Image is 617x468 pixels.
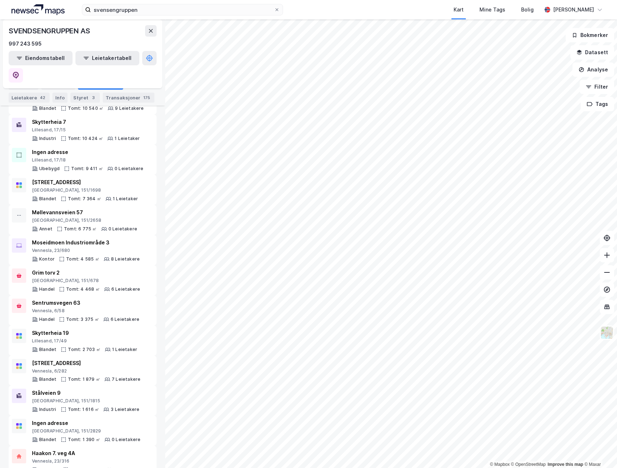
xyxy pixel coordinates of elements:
div: [GEOGRAPHIC_DATA], 151/2829 [32,428,140,434]
a: OpenStreetMap [511,462,546,467]
button: Analyse [572,62,614,77]
div: Grim torv 2 [32,268,140,277]
div: Blandet [39,376,56,382]
div: Lillesand, 17/18 [32,157,143,163]
div: [STREET_ADDRESS] [32,178,138,187]
div: Industri [39,136,56,141]
div: 175 [142,94,152,101]
div: 997 243 595 [9,39,42,48]
div: Tomt: 10 424 ㎡ [68,136,103,141]
div: Tomt: 4 585 ㎡ [66,256,99,262]
div: Ubebygd [39,166,60,172]
div: Moseidmoen Industriområde 3 [32,238,140,247]
div: Haakon 7. veg 4A [32,449,143,458]
img: Z [600,326,614,340]
div: Tomt: 1 879 ㎡ [68,376,100,382]
div: 6 Leietakere [111,317,139,322]
div: 8 Leietakere [111,256,140,262]
div: 1 Leietaker [113,196,138,202]
div: Blandet [39,437,56,443]
div: Info [52,93,68,103]
div: Bolig [521,5,534,14]
div: Handel [39,286,55,292]
button: Leietakertabell [75,51,139,65]
div: Handel [39,317,55,322]
div: Tomt: 1 616 ㎡ [68,407,99,412]
div: 1 Leietaker [115,136,140,141]
div: [STREET_ADDRESS] [32,359,140,368]
div: Skytterheia 7 [32,118,140,126]
div: 7 Leietakere [112,376,140,382]
div: Tomt: 4 468 ㎡ [66,286,100,292]
button: Filter [580,80,614,94]
div: Vennesla, 23/316 [32,458,143,464]
div: Ingen adresse [32,148,143,156]
div: [GEOGRAPHIC_DATA], 151/2658 [32,217,137,223]
div: Leietakere [9,93,50,103]
div: 3 Leietakere [111,407,139,412]
div: 0 Leietakere [112,437,140,443]
div: Møllevannsveien 57 [32,208,137,217]
div: [GEOGRAPHIC_DATA], 151/1815 [32,398,140,404]
div: 3 [90,94,97,101]
div: Mine Tags [479,5,505,14]
div: 9 Leietakere [115,106,144,111]
button: Tags [581,97,614,111]
div: Tomt: 6 775 ㎡ [64,226,97,232]
iframe: Chat Widget [581,434,617,468]
div: Sentrumsvegen 63 [32,299,139,307]
div: Blandet [39,196,56,202]
div: 42 [38,94,47,101]
div: [GEOGRAPHIC_DATA], 151/678 [32,278,140,284]
div: Transaksjoner [103,93,154,103]
button: Datasett [570,45,614,60]
div: Vennesla, 6/58 [32,308,139,314]
div: Tomt: 10 540 ㎡ [68,106,103,111]
div: SVENDSENGRUPPEN AS [9,25,91,37]
div: 6 Leietakere [111,286,140,292]
div: Kart [454,5,464,14]
div: [PERSON_NAME] [553,5,594,14]
div: Lillesand, 17/49 [32,338,137,344]
div: 0 Leietakere [115,166,143,172]
div: Vennesla, 6/282 [32,368,140,374]
div: Ingen adresse [32,419,140,427]
button: Bokmerker [566,28,614,42]
div: [GEOGRAPHIC_DATA], 151/1698 [32,187,138,193]
div: Vennesla, 23/680 [32,248,140,253]
input: Søk på adresse, matrikkel, gårdeiere, leietakere eller personer [91,4,274,15]
button: Eiendomstabell [9,51,73,65]
img: logo.a4113a55bc3d86da70a041830d287a7e.svg [11,4,65,15]
div: Tomt: 9 411 ㎡ [71,166,103,172]
div: Lillesand, 17/15 [32,127,140,133]
div: 1 Leietaker [112,347,137,352]
div: Tomt: 7 364 ㎡ [68,196,101,202]
a: Mapbox [490,462,510,467]
div: Styret [70,93,100,103]
div: Stålveien 9 [32,389,140,397]
div: Tomt: 2 703 ㎡ [68,347,101,352]
div: Blandet [39,347,56,352]
div: Kontor [39,256,55,262]
div: Annet [39,226,52,232]
div: Blandet [39,106,56,111]
div: 0 Leietakere [108,226,137,232]
div: Tomt: 1 390 ㎡ [68,437,100,443]
div: Industri [39,407,56,412]
div: Skytterheia 19 [32,329,137,337]
a: Improve this map [548,462,583,467]
div: Tomt: 3 375 ㎡ [66,317,99,322]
